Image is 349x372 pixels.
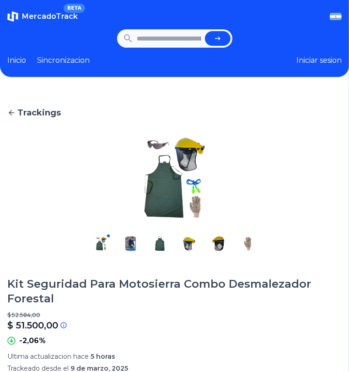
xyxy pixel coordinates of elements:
[7,106,342,119] a: Trackings
[94,236,109,251] img: Kit Seguridad Para Motosierra Combo Desmalezador Forestal
[182,236,197,251] img: Kit Seguridad Para Motosierra Combo Desmalezador Forestal
[7,277,342,306] h1: Kit Seguridad Para Motosierra Combo Desmalezador Forestal
[7,11,78,22] a: MercadoTrackBETA
[211,236,226,251] img: Kit Seguridad Para Motosierra Combo Desmalezador Forestal
[22,12,78,21] span: MercadoTrack
[91,352,115,361] span: 5 horas
[330,13,342,20] img: Argentina
[296,55,342,66] button: Iniciar sesion
[17,106,61,119] span: Trackings
[19,335,46,346] p: -2,06%
[153,236,167,251] img: Kit Seguridad Para Motosierra Combo Desmalezador Forestal
[7,319,58,332] p: $ 51.500,00
[7,11,18,22] img: MercadoTrack
[241,236,255,251] img: Kit Seguridad Para Motosierra Combo Desmalezador Forestal
[123,236,138,251] img: Kit Seguridad Para Motosierra Combo Desmalezador Forestal
[37,55,90,66] a: Sincronizacion
[64,4,85,13] span: BETA
[7,352,89,361] span: Ultima actualizacion hace
[87,134,263,222] img: Kit Seguridad Para Motosierra Combo Desmalezador Forestal
[7,55,26,66] a: Inicio
[7,312,342,319] p: $ 52.584,00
